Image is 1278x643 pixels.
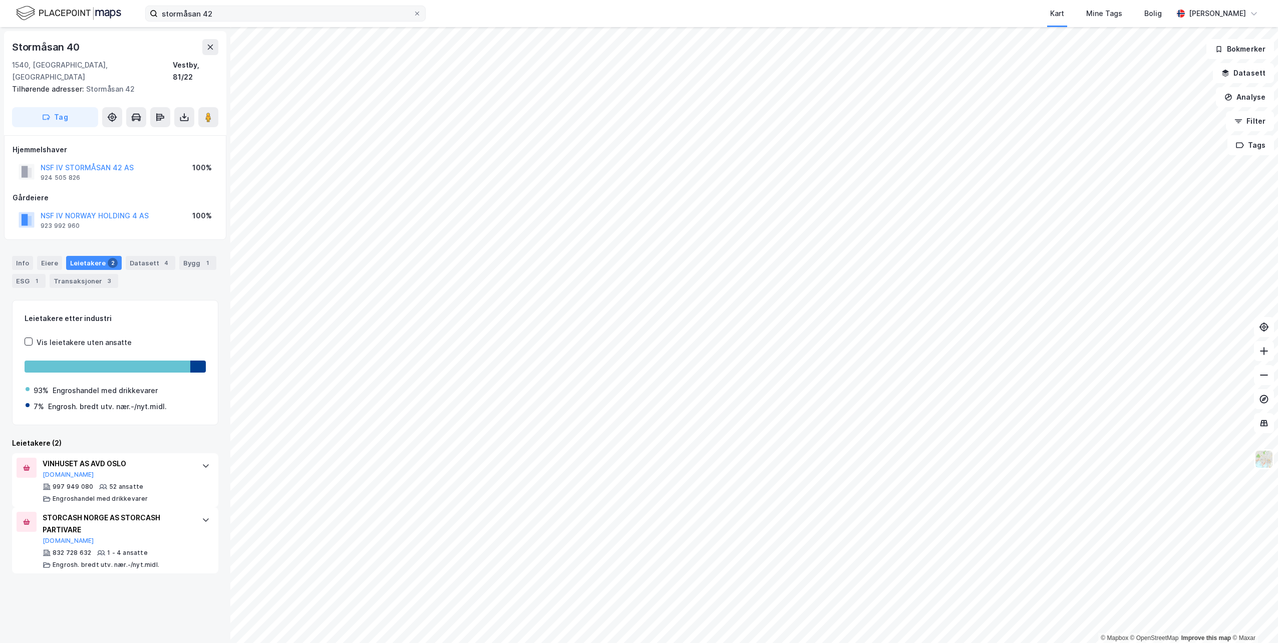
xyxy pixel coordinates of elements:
div: 2 [108,258,118,268]
button: Filter [1226,111,1274,131]
div: 997 949 080 [53,483,93,491]
div: 93% [34,385,49,397]
div: 7% [34,401,44,413]
div: 1540, [GEOGRAPHIC_DATA], [GEOGRAPHIC_DATA] [12,59,173,83]
div: Leietakere etter industri [25,312,206,325]
div: Stormåsan 42 [12,83,210,95]
button: Analyse [1216,87,1274,107]
div: 1 - 4 ansatte [107,549,148,557]
div: Vestby, 81/22 [173,59,218,83]
div: Engroshandel med drikkevarer [53,495,148,503]
div: Vis leietakere uten ansatte [37,337,132,349]
iframe: Chat Widget [1228,595,1278,643]
div: STORCASH NORGE AS STORCASH PARTIVARE [43,512,192,536]
button: [DOMAIN_NAME] [43,537,94,545]
div: 4 [161,258,171,268]
span: Tilhørende adresser: [12,85,86,93]
div: ESG [12,274,46,288]
div: Leietakere [66,256,122,270]
div: Stormåsan 40 [12,39,82,55]
input: Søk på adresse, matrikkel, gårdeiere, leietakere eller personer [158,6,413,21]
div: [PERSON_NAME] [1189,8,1246,20]
div: VINHUSET AS AVD OSLO [43,458,192,470]
button: Tag [12,107,98,127]
button: Bokmerker [1206,39,1274,59]
a: Mapbox [1101,634,1128,641]
div: 100% [192,162,212,174]
div: Gårdeiere [13,192,218,204]
div: 832 728 632 [53,549,91,557]
img: logo.f888ab2527a4732fd821a326f86c7f29.svg [16,5,121,22]
div: 924 505 826 [41,174,80,182]
div: Eiere [37,256,62,270]
div: Kontrollprogram for chat [1228,595,1278,643]
div: 1 [202,258,212,268]
div: Leietakere (2) [12,437,218,449]
a: OpenStreetMap [1130,634,1179,641]
div: Transaksjoner [50,274,118,288]
img: Z [1254,450,1273,469]
div: Bygg [179,256,216,270]
button: Datasett [1213,63,1274,83]
div: 923 992 960 [41,222,80,230]
div: Hjemmelshaver [13,144,218,156]
div: Datasett [126,256,175,270]
a: Improve this map [1181,634,1231,641]
button: [DOMAIN_NAME] [43,471,94,479]
div: Engrosh. bredt utv. nær.-/nyt.midl. [48,401,167,413]
button: Tags [1227,135,1274,155]
div: Kart [1050,8,1064,20]
div: Info [12,256,33,270]
div: Engroshandel med drikkevarer [53,385,158,397]
div: 100% [192,210,212,222]
div: 3 [104,276,114,286]
div: Bolig [1144,8,1162,20]
div: 1 [32,276,42,286]
div: Mine Tags [1086,8,1122,20]
div: 52 ansatte [109,483,143,491]
div: Engrosh. bredt utv. nær.-/nyt.midl. [53,561,159,569]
